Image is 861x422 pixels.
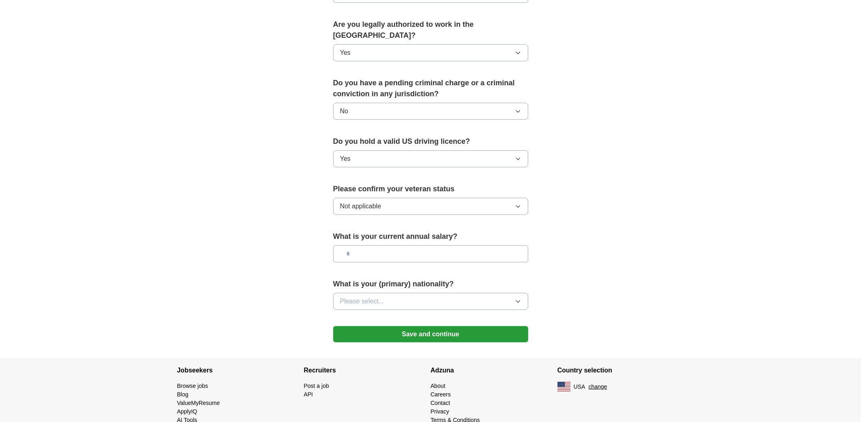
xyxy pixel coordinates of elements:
label: Are you legally authorized to work in the [GEOGRAPHIC_DATA]? [333,19,528,41]
span: Not applicable [340,201,381,211]
span: Please select... [340,296,384,306]
button: Yes [333,150,528,167]
span: Yes [340,154,351,164]
button: Not applicable [333,198,528,215]
a: ValueMyResume [177,400,220,406]
a: Privacy [431,408,449,415]
a: Post a job [304,383,329,389]
label: Do you hold a valid US driving licence? [333,136,528,147]
a: API [304,391,313,398]
img: US flag [557,382,570,392]
label: Do you have a pending criminal charge or a criminal conviction in any jurisdiction? [333,78,528,100]
a: Contact [431,400,450,406]
label: What is your current annual salary? [333,231,528,242]
span: USA [574,383,586,391]
button: Yes [333,44,528,61]
button: change [588,383,607,391]
button: Please select... [333,293,528,310]
label: What is your (primary) nationality? [333,279,528,290]
h4: Country selection [557,359,684,382]
a: Browse jobs [177,383,208,389]
a: Careers [431,391,451,398]
a: ApplyIQ [177,408,197,415]
label: Please confirm your veteran status [333,184,528,195]
a: About [431,383,446,389]
button: No [333,103,528,120]
span: No [340,106,348,116]
a: Blog [177,391,189,398]
button: Save and continue [333,326,528,342]
span: Yes [340,48,351,58]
